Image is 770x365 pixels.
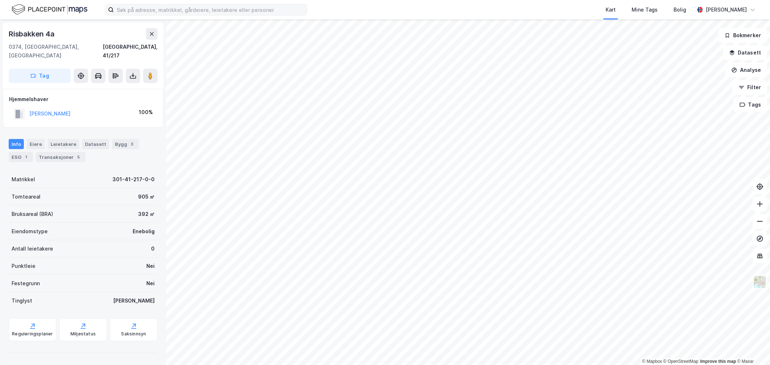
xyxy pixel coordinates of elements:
div: Nei [146,279,155,288]
div: Tinglyst [12,296,32,305]
button: Analyse [725,63,767,77]
iframe: Chat Widget [734,330,770,365]
div: [PERSON_NAME] [113,296,155,305]
img: logo.f888ab2527a4732fd821a326f86c7f29.svg [12,3,87,16]
div: Info [9,139,24,149]
a: Improve this map [700,359,736,364]
button: Filter [732,80,767,95]
div: Mine Tags [632,5,658,14]
div: 5 [75,153,82,161]
div: Bruksareal (BRA) [12,210,53,218]
div: Punktleie [12,262,35,270]
div: 100% [139,108,153,117]
div: Miljøstatus [70,331,96,337]
div: Kart [606,5,616,14]
div: Antall leietakere [12,244,53,253]
div: 0374, [GEOGRAPHIC_DATA], [GEOGRAPHIC_DATA] [9,43,103,60]
div: Datasett [82,139,109,149]
div: Bygg [112,139,139,149]
div: 905 ㎡ [138,192,155,201]
div: Enebolig [133,227,155,236]
a: OpenStreetMap [663,359,698,364]
div: Hjemmelshaver [9,95,157,104]
div: Transaksjoner [36,152,85,162]
div: [GEOGRAPHIC_DATA], 41/217 [103,43,158,60]
div: Festegrunn [12,279,40,288]
button: Tags [734,97,767,112]
div: 3 [129,140,136,148]
div: Bolig [674,5,686,14]
div: Risbakken 4a [9,28,56,40]
div: ESG [9,152,33,162]
div: Kontrollprogram for chat [734,330,770,365]
div: Eiendomstype [12,227,48,236]
a: Mapbox [642,359,662,364]
button: Bokmerker [718,28,767,43]
div: Tomteareal [12,192,40,201]
div: Leietakere [48,139,79,149]
div: 0 [151,244,155,253]
div: 392 ㎡ [138,210,155,218]
button: Datasett [723,45,767,60]
div: [PERSON_NAME] [706,5,747,14]
div: Reguleringsplaner [12,331,53,337]
div: Matrikkel [12,175,35,184]
div: Saksinnsyn [121,331,146,337]
div: 1 [23,153,30,161]
img: Z [753,275,767,289]
div: Nei [146,262,155,270]
div: 301-41-217-0-0 [112,175,155,184]
div: Eiere [27,139,45,149]
button: Tag [9,69,71,83]
input: Søk på adresse, matrikkel, gårdeiere, leietakere eller personer [114,4,307,15]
